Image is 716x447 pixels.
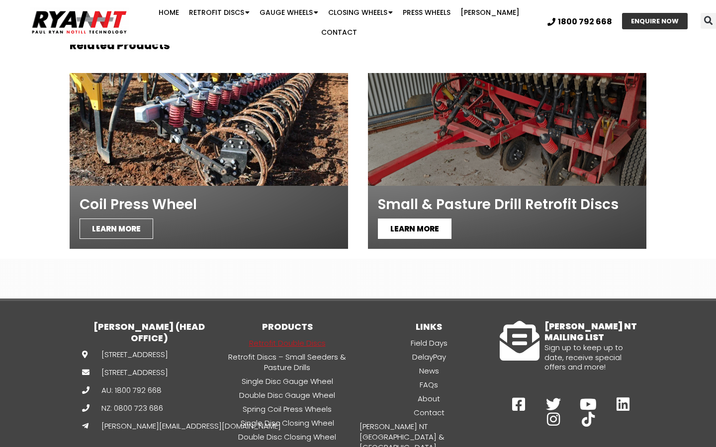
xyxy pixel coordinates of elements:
h3: PRODUCTS [216,321,358,332]
span: [STREET_ADDRESS] [99,349,168,360]
a: Single Disc Gauge Wheel [216,375,358,387]
a: [STREET_ADDRESS] [82,349,157,360]
a: RYAN NT MAILING LIST [500,321,539,361]
a: [PERSON_NAME][EMAIL_ADDRESS][DOMAIN_NAME] [82,421,157,431]
span: AU: 1800 792 668 [99,385,162,395]
a: Retrofit Double Discs [216,337,358,349]
a: Home [154,2,184,22]
a: FAQs [358,379,500,390]
a: Spring Coil Press Wheels [216,403,358,415]
a: About [358,393,500,404]
a: Field Days [358,337,500,349]
nav: Menu [139,2,540,42]
a: DelayPay [358,351,500,363]
span: LEARN MORE [378,219,451,239]
a: Coil Press Wheel LEARN MORE [70,73,348,249]
a: Closing Wheels [323,2,398,22]
span: [PERSON_NAME][EMAIL_ADDRESS][DOMAIN_NAME] [99,421,281,431]
a: Double Disc Gauge Wheel [216,389,358,401]
h2: Related Products [70,39,646,53]
a: 1800 792 668 [547,18,612,26]
h3: LINKS [358,321,500,332]
a: [PERSON_NAME] NT MAILING LIST [544,320,637,343]
a: ENQUIRE NOW [622,13,688,29]
span: ENQUIRE NOW [631,18,679,24]
a: Press Wheels [398,2,455,22]
img: Ryan NT logo [30,7,129,38]
a: Retrofit Discs – Small Seeders & Pasture Drills [216,351,358,373]
a: Contact [358,407,500,418]
span: 1800 792 668 [558,18,612,26]
h2: Coil Press Wheel [80,191,338,219]
h2: Small & Pasture Drill Retrofit Discs [378,191,636,219]
span: NZ: 0800 723 686 [99,403,163,413]
a: News [358,365,500,376]
a: [PERSON_NAME] [455,2,525,22]
span: [STREET_ADDRESS] [99,367,168,377]
a: Single Disc Closing Wheel [216,417,358,429]
a: Contact [316,22,362,42]
a: Small & Pasture Drill Retrofit Discs LEARN MORE [368,73,646,249]
a: AU: 1800 792 668 [82,385,157,395]
a: NZ: 0800 723 686 [82,403,157,413]
a: Gauge Wheels [255,2,323,22]
span: Sign up to keep up to date, receive special offers and more! [544,342,623,372]
h3: [PERSON_NAME] (HEAD OFFICE) [82,321,216,344]
a: Retrofit Discs [184,2,255,22]
span: LEARN MORE [80,219,153,239]
a: Double Disc Closing Wheel [216,431,358,443]
a: [STREET_ADDRESS] [82,367,157,377]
